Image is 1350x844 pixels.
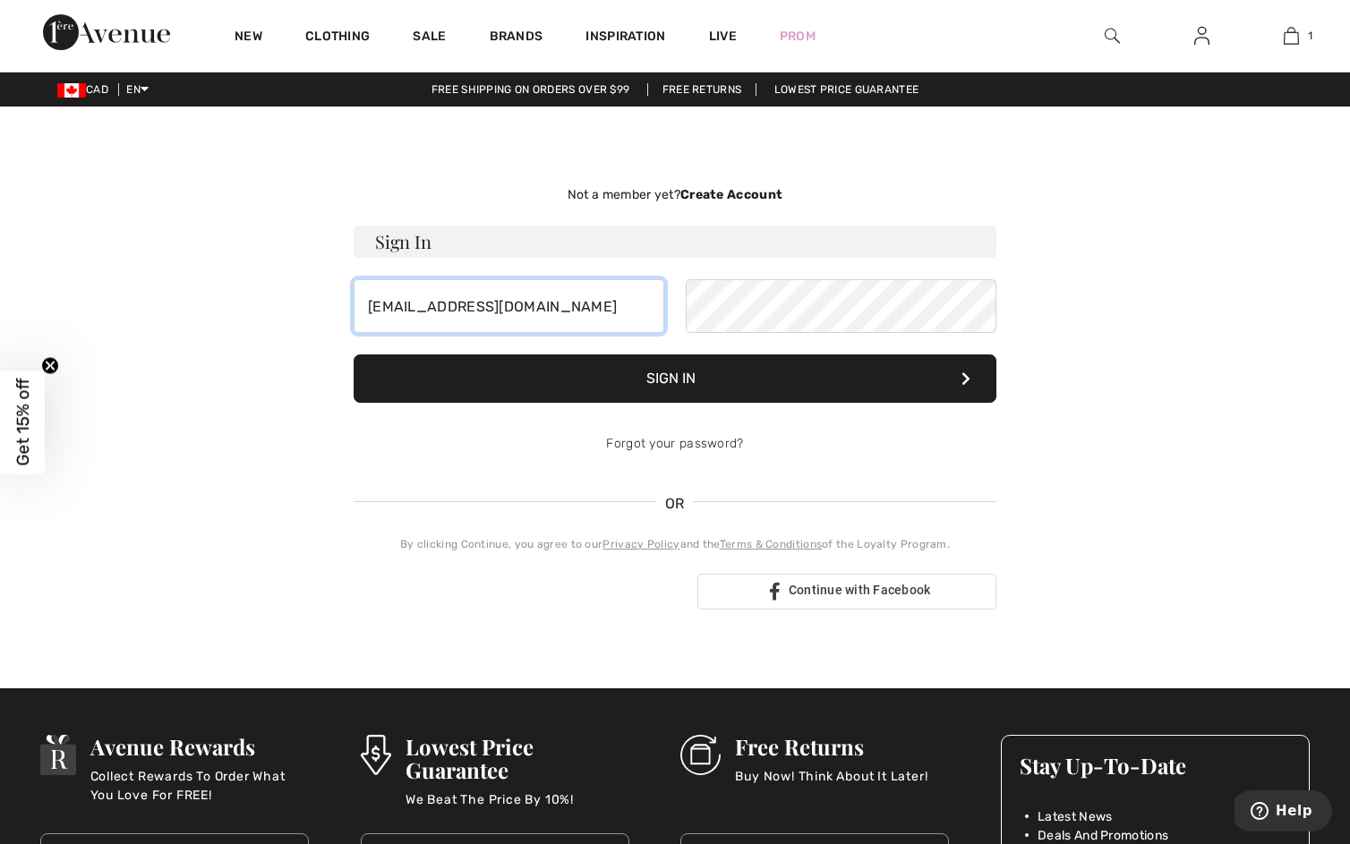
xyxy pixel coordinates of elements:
[40,735,76,775] img: Avenue Rewards
[680,735,721,775] img: Free Returns
[354,536,996,552] div: By clicking Continue, you agree to our and the of the Loyalty Program.
[90,735,309,758] h3: Avenue Rewards
[406,735,629,781] h3: Lowest Price Guarantee
[417,83,645,96] a: Free shipping on orders over $99
[57,83,115,96] span: CAD
[709,27,737,46] a: Live
[760,83,934,96] a: Lowest Price Guarantee
[1020,754,1291,777] h3: Stay Up-To-Date
[680,187,782,202] strong: Create Account
[13,379,33,466] span: Get 15% off
[490,29,543,47] a: Brands
[354,279,664,333] input: E-mail
[354,572,683,611] div: Sign in with Google. Opens in new tab
[585,29,665,47] span: Inspiration
[735,767,927,803] p: Buy Now! Think About It Later!
[43,14,170,50] img: 1ère Avenue
[780,27,816,46] a: Prom
[647,83,757,96] a: Free Returns
[345,572,692,611] iframe: Sign in with Google Button
[90,767,309,803] p: Collect Rewards To Order What You Love For FREE!
[41,356,59,374] button: Close teaser
[720,538,822,550] a: Terms & Conditions
[602,538,679,550] a: Privacy Policy
[1038,807,1112,826] span: Latest News
[126,83,149,96] span: EN
[305,29,370,47] a: Clothing
[982,18,1332,263] iframe: Sign in with Google Dialog
[413,29,446,47] a: Sale
[697,574,996,610] a: Continue with Facebook
[606,436,743,451] a: Forgot your password?
[57,83,86,98] img: Canadian Dollar
[354,354,996,403] button: Sign In
[235,29,262,47] a: New
[361,735,391,775] img: Lowest Price Guarantee
[656,493,694,515] span: OR
[735,735,927,758] h3: Free Returns
[354,226,996,258] h3: Sign In
[354,185,996,204] div: Not a member yet?
[406,790,629,826] p: We Beat The Price By 10%!
[1235,790,1332,835] iframe: Opens a widget where you can find more information
[789,583,931,597] span: Continue with Facebook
